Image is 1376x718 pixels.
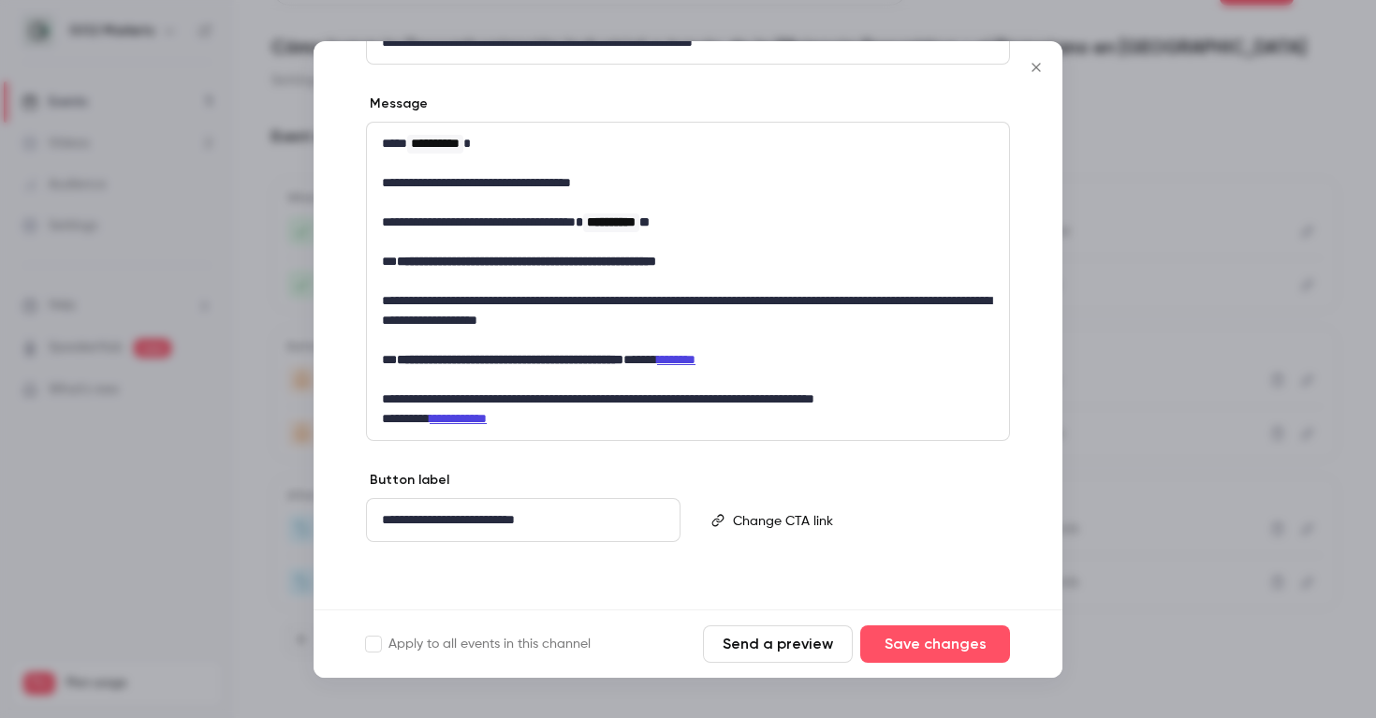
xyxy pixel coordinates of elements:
div: editor [367,22,1009,64]
div: editor [367,123,1009,440]
button: Send a preview [703,625,853,663]
label: Apply to all events in this channel [366,635,591,653]
button: Close [1017,49,1055,86]
button: Save changes [860,625,1010,663]
label: Message [366,95,428,113]
div: editor [725,499,1008,542]
label: Button label [366,471,449,490]
div: editor [367,499,680,541]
